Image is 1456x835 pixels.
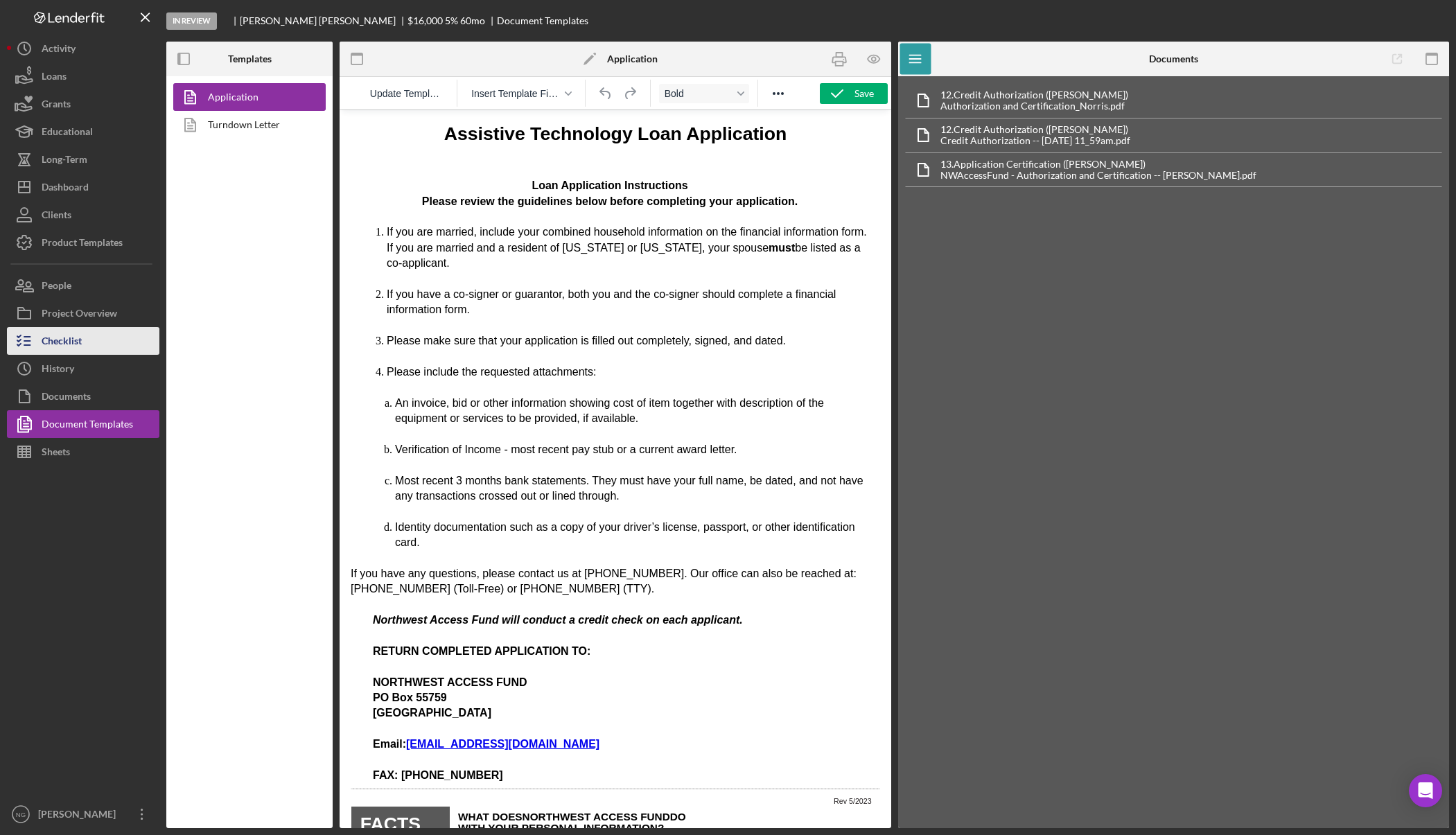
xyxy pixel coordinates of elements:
span: be listed as a co-applicant. [47,132,521,159]
span: Identity documentation such as a copy of your driver’s license, passport, or other identification... [55,411,516,438]
button: Format Bold [659,84,749,103]
span: Northwest Access Fund will conduct a credit check on each applicant. [33,504,403,516]
span: must [429,132,455,143]
button: Project Overview [7,299,159,327]
button: History [7,355,159,383]
span: Email: [33,628,260,640]
div: Dashboard [42,173,89,204]
span: Please include the requested attachments: [47,256,256,267]
span: PO Box 55759 [33,581,107,593]
button: Clients [7,201,159,229]
button: Sheets [7,438,159,466]
div: [PERSON_NAME] [35,800,125,832]
button: Redo [618,84,642,103]
span: Insert Template Field [471,88,560,99]
button: Documents [7,383,159,410]
div: NWAccessFund - Authorization and Certification -- [PERSON_NAME].pdf [940,170,1256,181]
span: [GEOGRAPHIC_DATA] [33,597,152,608]
span: WHAT DOES DO WITH YOUR PERSONAL INFORMATION? [119,701,347,723]
span: NORTHWEST ACCESS FUND [183,701,331,712]
span: Rev 5/2023 [494,687,532,695]
button: Activity [7,35,159,62]
span: Update Template [370,88,443,99]
div: Long-Term [42,146,87,177]
div: Loans [42,62,67,94]
button: NG[PERSON_NAME] [7,800,159,828]
div: Checklist [42,327,82,358]
div: People [42,272,71,303]
text: NG [16,811,26,818]
span: Please make sure that your application is filled out completely, signed, and dated. [47,225,446,236]
span: RETURN COMPLETED APPLICATION TO: [33,535,251,547]
div: Credit Authorization -- [DATE] 11_59am.pdf [940,135,1130,146]
button: Long-Term [7,146,159,173]
button: Grants [7,90,159,118]
div: In Review [166,12,217,30]
button: Undo [594,84,617,103]
span: FACTS [21,703,81,724]
div: Document Templates [42,410,133,441]
div: Authorization and Certification_Norris.pdf [940,100,1128,112]
button: Checklist [7,327,159,355]
button: Document Templates [7,410,159,438]
div: Activity [42,35,76,66]
div: Product Templates [42,229,123,260]
button: Reveal or hide additional toolbar items [766,84,790,103]
div: Document Templates [497,15,588,26]
b: Application [607,53,658,64]
span: Bold [665,88,733,99]
button: Educational [7,118,159,146]
div: Open Intercom Messenger [1409,774,1442,807]
div: History [42,355,74,386]
div: 13. Application Certification ([PERSON_NAME]) [940,159,1256,170]
span: FAX: [PHONE_NUMBER] [33,659,164,671]
span: Verification of Income - most recent pay stub or a current award letter. [55,333,398,345]
span: If you have any questions, please contact us at [PHONE_NUMBER]. Our office can also be reached at... [11,457,517,484]
div: Project Overview [42,299,117,331]
span: $16,000 [407,15,443,26]
div: Documents [42,383,91,414]
button: Dashboard [7,173,159,201]
div: Save [854,83,874,104]
div: Clients [42,201,71,232]
div: 12. Credit Authorization ([PERSON_NAME]) [940,124,1130,135]
button: Loans [7,62,159,90]
div: 5 % [445,15,458,26]
div: 12. Credit Authorization ([PERSON_NAME]) [940,89,1128,100]
div: Grants [42,90,71,121]
a: [EMAIL_ADDRESS][DOMAIN_NAME] [67,628,260,640]
div: Educational [42,118,93,149]
button: Insert Template Field [466,84,577,103]
div: Sheets [42,438,70,469]
b: Templates [228,53,272,64]
a: Application [173,83,319,111]
a: People [7,272,159,299]
button: Product Templates [7,229,159,256]
iframe: Rich Text Area [340,110,891,828]
div: 60 mo [460,15,485,26]
span: If you have a co-signer or guarantor, both you and the co-signer should complete a financial info... [47,178,496,205]
b: Documents [1149,53,1198,64]
span: An invoice, bid or other information showing cost of item together with description of the equipm... [55,287,484,314]
span: NORTHWEST ACCESS FUND [33,566,188,578]
button: Save [820,83,888,104]
a: Turndown Letter [173,111,319,139]
span: Most recent 3 months bank statements. They must have your full name, be dated, and not have any t... [55,364,524,392]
